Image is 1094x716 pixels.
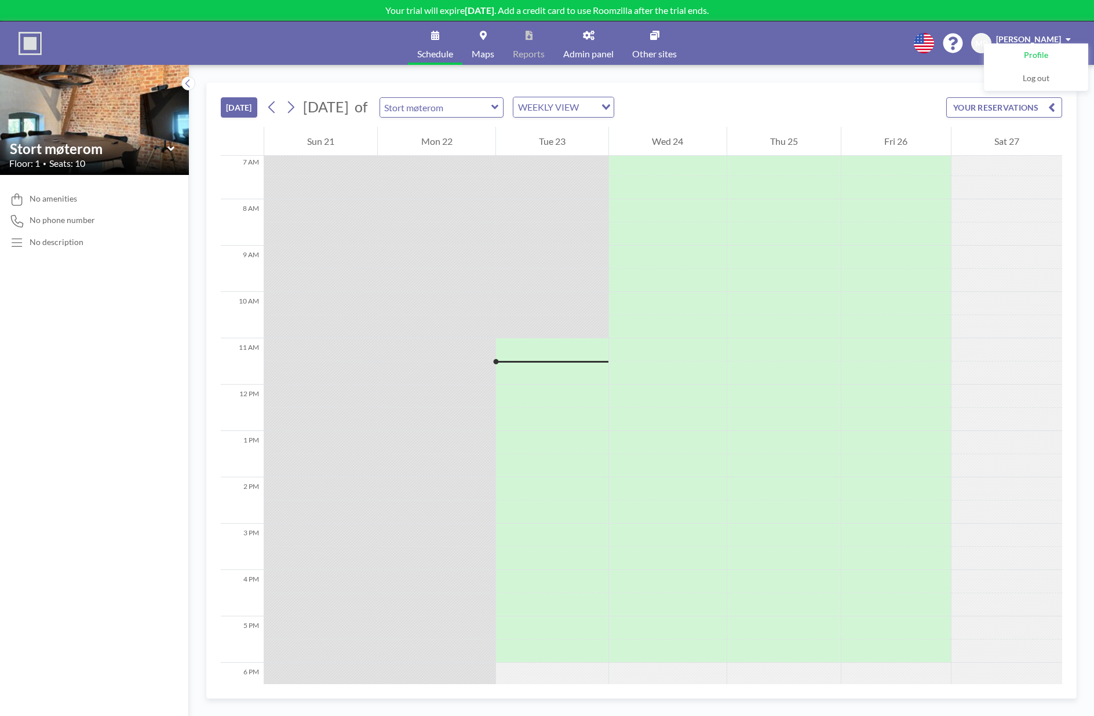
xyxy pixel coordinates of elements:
[417,49,453,59] span: Schedule
[221,385,264,431] div: 12 PM
[513,97,614,117] div: Search for option
[946,97,1062,118] button: YOUR RESERVATIONS
[975,38,988,49] span: MB
[380,98,491,117] input: Stort møterom
[221,246,264,292] div: 9 AM
[221,431,264,477] div: 1 PM
[408,21,462,65] a: Schedule
[30,215,95,225] span: No phone number
[221,524,264,570] div: 3 PM
[264,127,377,156] div: Sun 21
[504,21,554,65] a: Reports
[996,34,1061,44] span: [PERSON_NAME]
[462,21,504,65] a: Maps
[582,100,595,115] input: Search for option
[496,127,608,156] div: Tue 23
[632,49,677,59] span: Other sites
[951,127,1062,156] div: Sat 27
[30,193,77,204] span: No amenities
[19,32,42,55] img: organization-logo
[30,237,83,247] div: No description
[984,44,1088,67] a: Profile
[554,21,623,65] a: Admin panel
[984,67,1088,90] a: Log out
[355,98,367,116] span: of
[221,199,264,246] div: 8 AM
[465,5,494,16] b: [DATE]
[516,100,581,115] span: WEEKLY VIEW
[10,140,167,157] input: Stort møterom
[221,97,257,118] button: [DATE]
[609,127,726,156] div: Wed 24
[221,570,264,616] div: 4 PM
[472,49,494,59] span: Maps
[43,160,46,167] span: •
[221,153,264,199] div: 7 AM
[221,616,264,663] div: 5 PM
[378,127,495,156] div: Mon 22
[623,21,686,65] a: Other sites
[9,158,40,169] span: Floor: 1
[221,663,264,709] div: 6 PM
[841,127,950,156] div: Fri 26
[221,338,264,385] div: 11 AM
[49,158,85,169] span: Seats: 10
[303,98,349,115] span: [DATE]
[221,292,264,338] div: 10 AM
[221,477,264,524] div: 2 PM
[563,49,614,59] span: Admin panel
[727,127,841,156] div: Thu 25
[513,49,545,59] span: Reports
[1024,50,1048,61] span: Profile
[1023,73,1049,85] span: Log out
